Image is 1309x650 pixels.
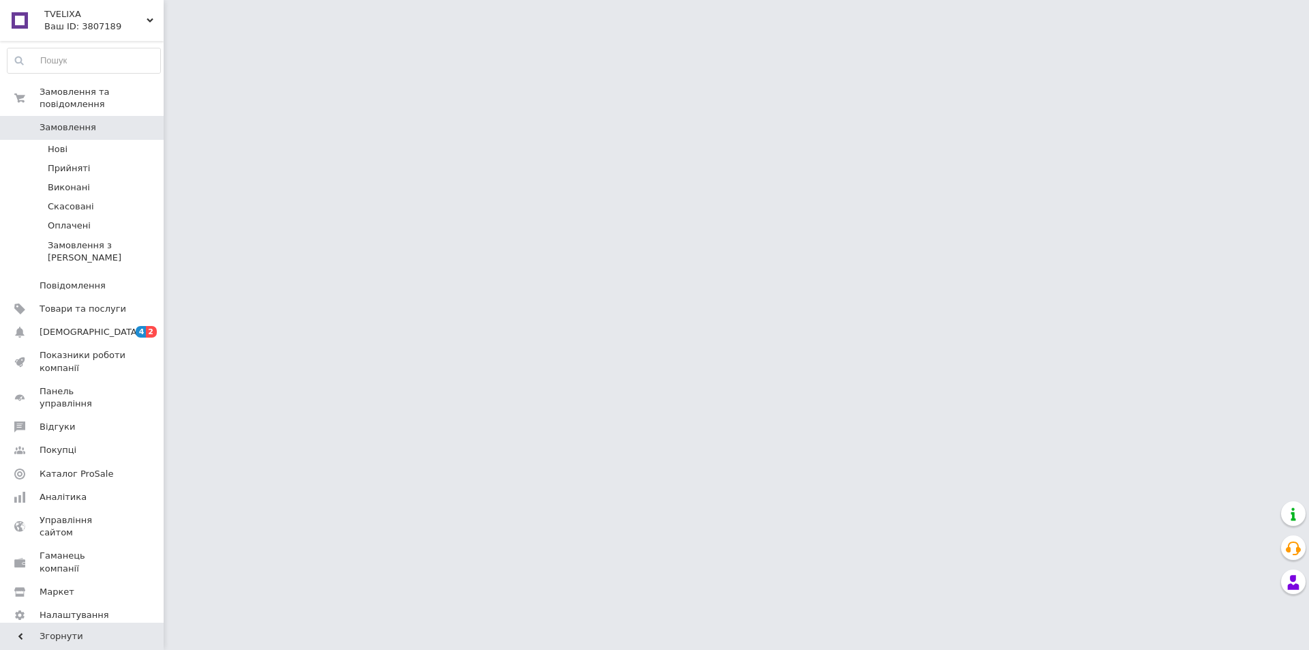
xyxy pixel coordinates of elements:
[40,385,126,410] span: Панель управління
[40,326,140,338] span: [DEMOGRAPHIC_DATA]
[40,86,164,110] span: Замовлення та повідомлення
[48,201,94,213] span: Скасовані
[40,349,126,374] span: Показники роботи компанії
[40,421,75,433] span: Відгуки
[48,220,91,232] span: Оплачені
[40,514,126,539] span: Управління сайтом
[40,550,126,574] span: Гаманець компанії
[40,444,76,456] span: Покупці
[44,8,147,20] span: TVELIXA
[136,326,147,338] span: 4
[146,326,157,338] span: 2
[48,162,90,175] span: Прийняті
[48,181,90,194] span: Виконані
[40,609,109,621] span: Налаштування
[40,491,87,503] span: Аналітика
[48,239,160,264] span: Замовлення з [PERSON_NAME]
[40,121,96,134] span: Замовлення
[40,303,126,315] span: Товари та послуги
[7,48,160,73] input: Пошук
[40,586,74,598] span: Маркет
[44,20,164,33] div: Ваш ID: 3807189
[40,280,106,292] span: Повідомлення
[48,143,67,156] span: Нові
[40,468,113,480] span: Каталог ProSale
